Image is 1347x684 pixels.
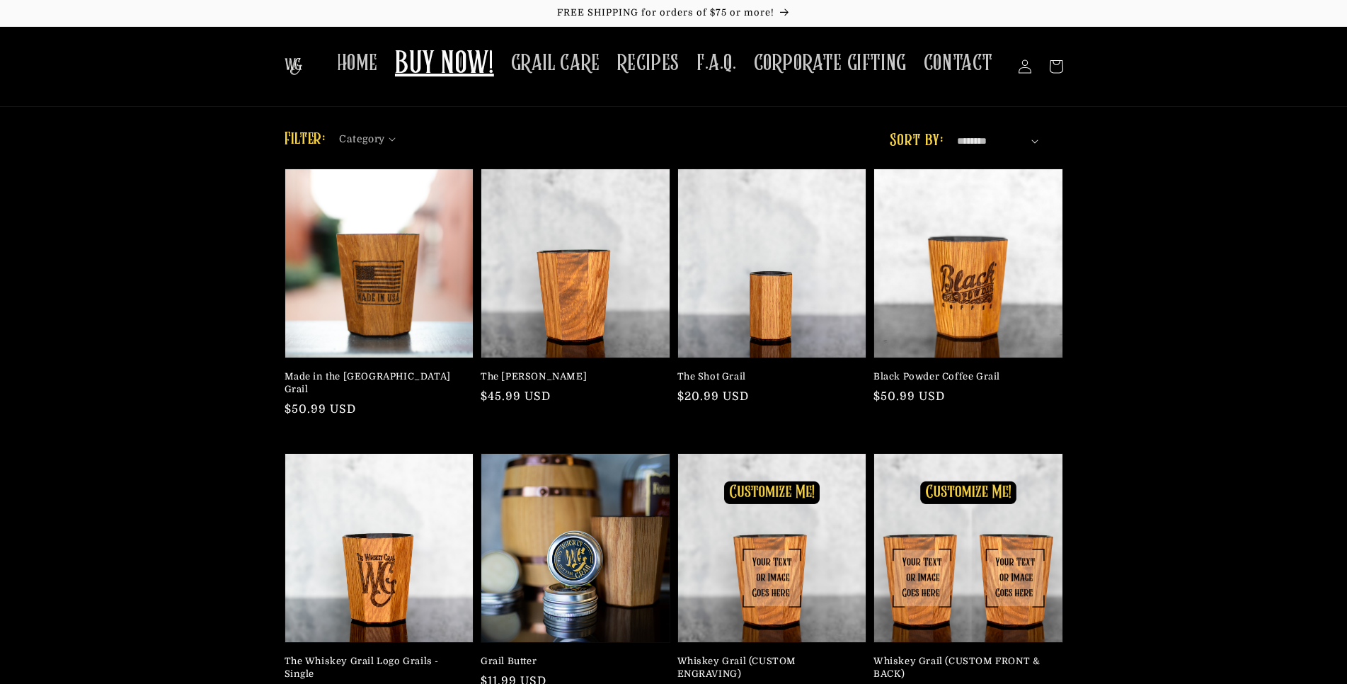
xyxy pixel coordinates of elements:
[386,37,503,93] a: BUY NOW!
[745,41,915,86] a: CORPORATE GIFTING
[609,41,688,86] a: RECIPES
[511,50,600,77] span: GRAIL CARE
[285,655,466,680] a: The Whiskey Grail Logo Grails - Single
[337,50,378,77] span: HOME
[14,7,1333,19] p: FREE SHIPPING for orders of $75 or more!
[873,370,1055,383] a: Black Powder Coffee Grail
[285,58,302,75] img: The Whiskey Grail
[285,127,326,152] h2: Filter:
[339,132,384,147] span: Category
[339,128,404,143] summary: Category
[873,655,1055,680] a: Whiskey Grail (CUSTOM FRONT & BACK)
[915,41,1002,86] a: CONTACT
[677,370,859,383] a: The Shot Grail
[481,370,662,383] a: The [PERSON_NAME]
[503,41,609,86] a: GRAIL CARE
[328,41,386,86] a: HOME
[677,655,859,680] a: Whiskey Grail (CUSTOM ENGRAVING)
[924,50,993,77] span: CONTACT
[617,50,680,77] span: RECIPES
[688,41,745,86] a: F.A.Q.
[395,45,494,84] span: BUY NOW!
[285,370,466,396] a: Made in the [GEOGRAPHIC_DATA] Grail
[481,655,662,668] a: Grail Butter
[890,132,943,149] label: Sort by:
[697,50,737,77] span: F.A.Q.
[754,50,907,77] span: CORPORATE GIFTING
